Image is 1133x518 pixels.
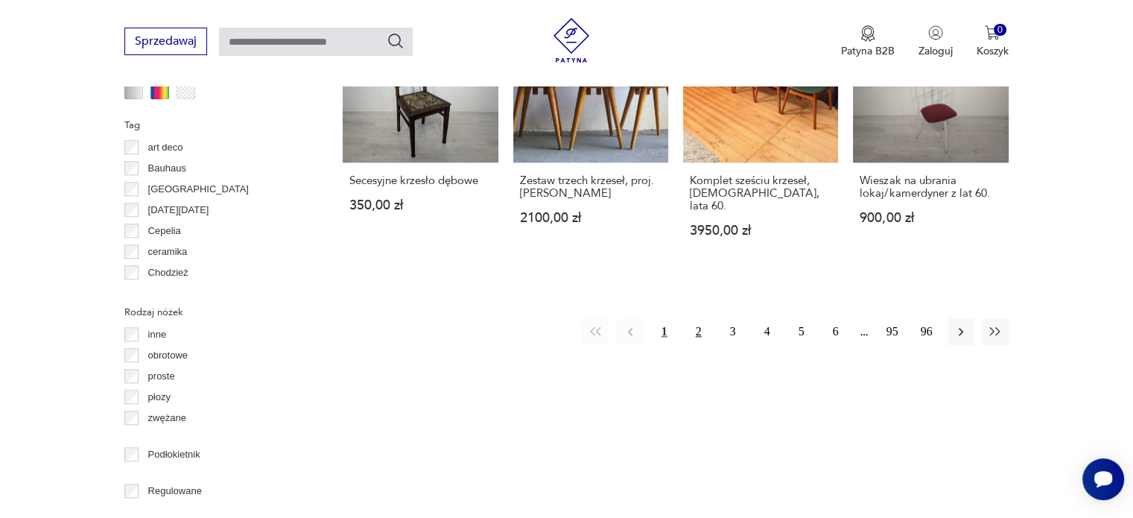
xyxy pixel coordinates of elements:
[977,25,1009,58] button: 0Koszyk
[148,368,175,385] p: proste
[977,44,1009,58] p: Koszyk
[985,25,1000,40] img: Ikona koszyka
[928,25,943,40] img: Ikonka użytkownika
[349,174,491,187] h3: Secesyjne krzesło dębowe
[822,318,849,345] button: 6
[651,318,678,345] button: 1
[148,244,188,260] p: ceramika
[148,181,249,198] p: [GEOGRAPHIC_DATA]
[841,25,895,58] a: Ikona medaluPatyna B2B
[148,265,188,281] p: Chodzież
[124,28,207,55] button: Sprzedawaj
[148,285,185,302] p: Ćmielów
[788,318,815,345] button: 5
[124,117,307,133] p: Tag
[124,37,207,48] a: Sprzedawaj
[913,318,940,345] button: 96
[879,318,906,345] button: 95
[1082,458,1124,500] iframe: Smartsupp widget button
[860,25,875,42] img: Ikona medalu
[841,44,895,58] p: Patyna B2B
[853,7,1008,266] a: Wieszak na ubrania lokaj/kamerdyner z lat 60.Wieszak na ubrania lokaj/kamerdyner z lat 60.900,00 zł
[918,44,953,58] p: Zaloguj
[343,7,498,266] a: Secesyjne krzesło dęboweSecesyjne krzesło dębowe350,00 zł
[860,174,1001,200] h3: Wieszak na ubrania lokaj/kamerdyner z lat 60.
[148,223,181,239] p: Cepelia
[754,318,781,345] button: 4
[148,347,188,364] p: obrotowe
[685,318,712,345] button: 2
[148,160,186,177] p: Bauhaus
[148,483,202,499] p: Regulowane
[148,446,200,463] p: Podłokietnik
[148,202,209,218] p: [DATE][DATE]
[690,224,831,237] p: 3950,00 zł
[994,24,1006,37] div: 0
[124,304,307,320] p: Rodzaj nóżek
[148,326,167,343] p: inne
[918,25,953,58] button: Zaloguj
[513,7,668,266] a: Zestaw trzech krzeseł, proj. Józef KulonZestaw trzech krzeseł, proj. [PERSON_NAME]2100,00 zł
[549,18,594,63] img: Patyna - sklep z meblami i dekoracjami vintage
[148,139,183,156] p: art deco
[349,199,491,212] p: 350,00 zł
[387,32,404,50] button: Szukaj
[148,389,171,405] p: płozy
[841,25,895,58] button: Patyna B2B
[683,7,838,266] a: Komplet sześciu krzeseł, Niemcy, lata 60.Komplet sześciu krzeseł, [DEMOGRAPHIC_DATA], lata 60.395...
[520,174,661,200] h3: Zestaw trzech krzeseł, proj. [PERSON_NAME]
[690,174,831,212] h3: Komplet sześciu krzeseł, [DEMOGRAPHIC_DATA], lata 60.
[148,410,186,426] p: zwężane
[720,318,746,345] button: 3
[520,212,661,224] p: 2100,00 zł
[860,212,1001,224] p: 900,00 zł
